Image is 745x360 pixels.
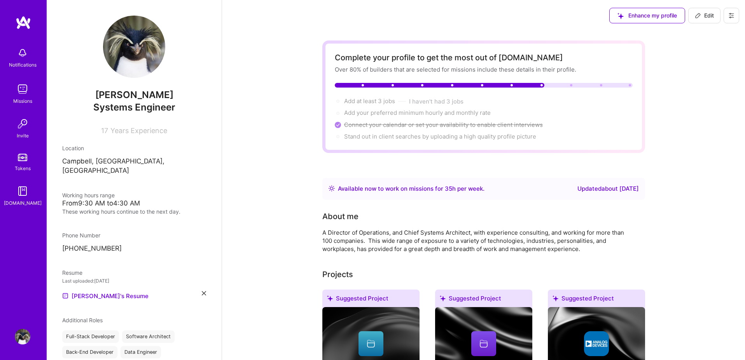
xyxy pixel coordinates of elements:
[62,89,206,101] span: [PERSON_NAME]
[62,330,119,343] div: Full-Stack Developer
[62,144,206,152] div: Location
[62,207,206,216] div: These working hours continue to the next day.
[695,12,714,19] span: Edit
[62,192,115,198] span: Working hours range
[202,291,206,295] i: icon Close
[13,329,32,344] a: User Avatar
[344,132,536,140] div: Stand out in client searches by uploading a high quality profile picture
[62,317,103,323] span: Additional Roles
[344,97,395,105] span: Add at least 3 jobs
[62,346,117,358] div: Back-End Developer
[322,290,420,310] div: Suggested Project
[553,295,558,301] i: icon SuggestedTeams
[577,184,639,193] div: Updated about [DATE]
[435,290,532,310] div: Suggested Project
[15,116,30,132] img: Invite
[329,185,335,191] img: Availability
[409,97,463,105] button: I haven't had 3 jobs
[110,126,167,135] span: Years Experience
[62,291,149,300] a: [PERSON_NAME]'s Resume
[121,346,161,358] div: Data Engineer
[62,244,206,253] p: [PHONE_NUMBER]
[62,269,82,276] span: Resume
[4,199,42,207] div: [DOMAIN_NAME]
[440,295,446,301] i: icon SuggestedTeams
[344,109,491,116] span: Add your preferred minimum hourly and monthly rate
[62,199,206,207] div: From 9:30 AM to 4:30 AM
[322,269,353,280] div: Projects
[62,232,100,239] span: Phone Number
[445,185,452,192] span: 35
[101,126,108,135] span: 17
[15,183,30,199] img: guide book
[548,290,645,310] div: Suggested Project
[103,16,165,78] img: User Avatar
[17,132,29,140] div: Invite
[15,164,31,172] div: Tokens
[335,65,633,74] div: Over 80% of builders that are selected for missions include these details in their profile.
[93,102,175,113] span: Systems Engineer
[9,61,37,69] div: Notifications
[688,8,721,23] button: Edit
[327,295,333,301] i: icon SuggestedTeams
[62,277,206,285] div: Last uploaded: [DATE]
[15,329,30,344] img: User Avatar
[322,211,359,222] div: About me
[322,228,633,253] div: A Director of Operations, and Chief Systems Architect, with experience consulting, and working fo...
[16,16,31,30] img: logo
[62,157,206,176] p: Campbell, [GEOGRAPHIC_DATA], [GEOGRAPHIC_DATA]
[13,97,32,105] div: Missions
[338,184,484,193] div: Available now to work on missions for h per week .
[584,331,609,356] img: Company logo
[15,81,30,97] img: teamwork
[335,53,633,62] div: Complete your profile to get the most out of [DOMAIN_NAME]
[15,45,30,61] img: bell
[122,330,175,343] div: Software Architect
[18,154,27,161] img: tokens
[62,293,68,299] img: Resume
